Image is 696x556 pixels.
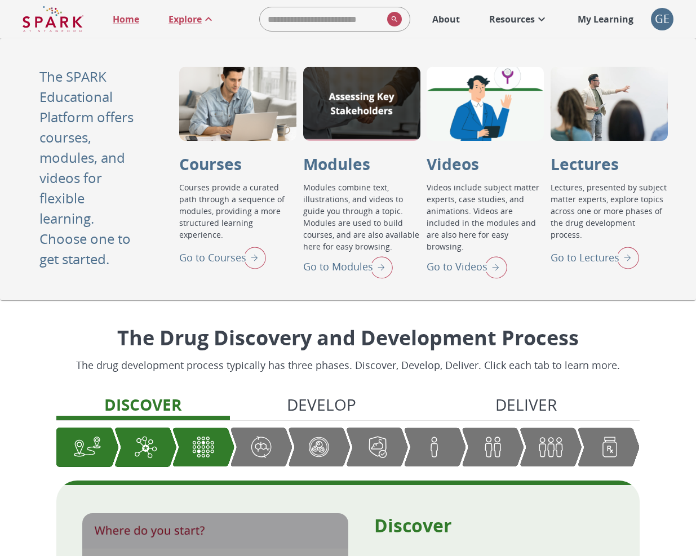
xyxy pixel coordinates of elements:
p: Videos [427,152,479,176]
div: Videos [427,66,544,141]
div: Lectures [551,66,668,141]
div: GE [651,8,673,30]
div: Go to Videos [427,252,507,282]
p: Develop [287,393,356,416]
p: Resources [489,12,535,26]
p: The SPARK Educational Platform offers courses, modules, and videos for flexible learning. Choose ... [39,66,140,269]
p: Courses [179,152,242,176]
img: Logo of SPARK at Stanford [23,6,83,33]
p: Go to Modules [303,259,373,274]
p: Videos include subject matter experts, case studies, and animations. Videos are included in the m... [427,181,544,252]
a: Explore [163,7,221,32]
p: Modules [303,152,370,176]
img: right arrow [365,252,393,282]
p: Go to Videos [427,259,487,274]
p: Courses provide a curated path through a sequence of modules, providing a more structured learnin... [179,181,296,243]
p: Lectures [551,152,619,176]
img: right arrow [611,243,639,272]
p: My Learning [578,12,633,26]
p: Explore [169,12,202,26]
p: Lectures, presented by subject matter experts, explore topics across one or more phases of the dr... [551,181,668,243]
a: Home [107,7,145,32]
p: The Drug Discovery and Development Process [76,323,620,353]
div: Go to Modules [303,252,393,282]
p: Discover [374,513,614,537]
img: right arrow [238,243,266,272]
button: search [383,7,402,31]
a: About [427,7,466,32]
img: right arrow [479,252,507,282]
div: Modules [303,66,420,141]
div: Go to Courses [179,243,266,272]
p: About [432,12,460,26]
p: Modules combine text, illustrations, and videos to guide you through a topic. Modules are used to... [303,181,420,252]
p: Discover [104,393,181,416]
button: account of current user [651,8,673,30]
p: Go to Lectures [551,250,619,265]
p: Go to Courses [179,250,246,265]
div: Courses [179,66,296,141]
div: Go to Lectures [551,243,639,272]
p: Deliver [495,393,557,416]
a: My Learning [572,7,640,32]
p: Home [113,12,139,26]
a: Resources [484,7,554,32]
p: The drug development process typically has three phases. Discover, Develop, Deliver. Click each t... [76,358,620,373]
div: Graphic showing the progression through the Discover, Develop, and Deliver pipeline, highlighting... [56,428,640,467]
